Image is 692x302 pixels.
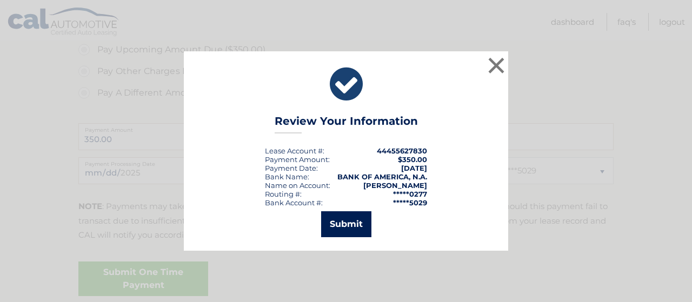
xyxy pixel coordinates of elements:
div: Routing #: [265,190,302,198]
div: : [265,164,318,172]
h3: Review Your Information [275,115,418,133]
div: Bank Account #: [265,198,323,207]
button: Submit [321,211,371,237]
span: $350.00 [398,155,427,164]
div: Payment Amount: [265,155,330,164]
strong: 44455627830 [377,146,427,155]
strong: BANK OF AMERICA, N.A. [337,172,427,181]
span: Payment Date [265,164,316,172]
div: Lease Account #: [265,146,324,155]
div: Name on Account: [265,181,330,190]
button: × [485,55,507,76]
span: [DATE] [401,164,427,172]
div: Bank Name: [265,172,309,181]
strong: [PERSON_NAME] [363,181,427,190]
